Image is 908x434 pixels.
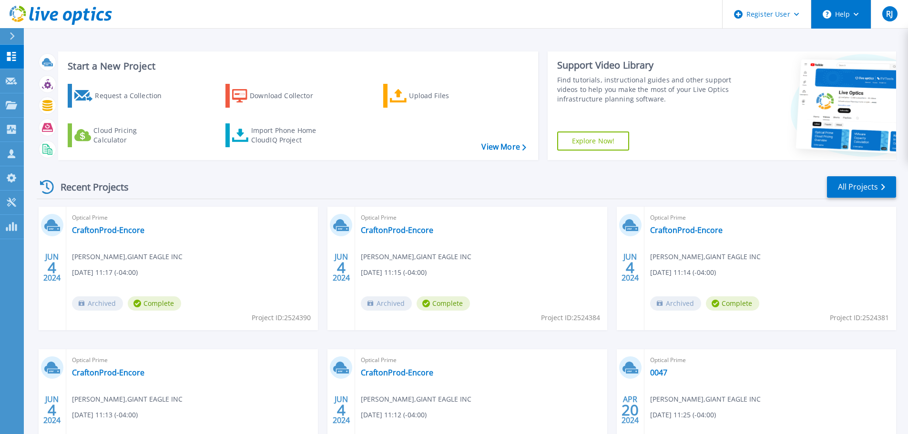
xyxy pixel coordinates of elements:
[332,250,350,285] div: JUN 2024
[43,393,61,427] div: JUN 2024
[650,394,761,404] span: [PERSON_NAME] , GIANT EAGLE INC
[95,86,171,105] div: Request a Collection
[361,394,471,404] span: [PERSON_NAME] , GIANT EAGLE INC
[68,61,526,71] h3: Start a New Project
[650,225,723,235] a: CraftonProd-Encore
[622,406,639,414] span: 20
[886,10,893,18] span: RJ
[48,263,56,272] span: 4
[37,175,142,199] div: Recent Projects
[361,368,433,377] a: CraftonProd-Encore
[557,59,735,71] div: Support Video Library
[128,296,181,311] span: Complete
[361,225,433,235] a: CraftonProd-Encore
[650,296,701,311] span: Archived
[417,296,470,311] span: Complete
[827,176,896,198] a: All Projects
[361,267,427,278] span: [DATE] 11:15 (-04:00)
[650,355,890,365] span: Optical Prime
[361,296,412,311] span: Archived
[557,131,630,151] a: Explore Now!
[337,263,346,272] span: 4
[361,212,601,223] span: Optical Prime
[383,84,490,108] a: Upload Files
[361,410,427,420] span: [DATE] 11:12 (-04:00)
[93,126,170,145] div: Cloud Pricing Calculator
[621,250,639,285] div: JUN 2024
[225,84,332,108] a: Download Collector
[250,86,326,105] div: Download Collector
[409,86,485,105] div: Upload Files
[48,406,56,414] span: 4
[650,267,716,278] span: [DATE] 11:14 (-04:00)
[481,142,526,151] a: View More
[251,126,326,145] div: Import Phone Home CloudIQ Project
[72,410,138,420] span: [DATE] 11:13 (-04:00)
[332,393,350,427] div: JUN 2024
[252,313,311,323] span: Project ID: 2524390
[830,313,889,323] span: Project ID: 2524381
[706,296,759,311] span: Complete
[650,368,667,377] a: 0047
[72,355,312,365] span: Optical Prime
[650,252,761,262] span: [PERSON_NAME] , GIANT EAGLE INC
[72,225,144,235] a: CraftonProd-Encore
[621,393,639,427] div: APR 2024
[43,250,61,285] div: JUN 2024
[361,252,471,262] span: [PERSON_NAME] , GIANT EAGLE INC
[72,267,138,278] span: [DATE] 11:17 (-04:00)
[650,410,716,420] span: [DATE] 11:25 (-04:00)
[72,296,123,311] span: Archived
[337,406,346,414] span: 4
[626,263,634,272] span: 4
[68,84,174,108] a: Request a Collection
[541,313,600,323] span: Project ID: 2524384
[557,75,735,104] div: Find tutorials, instructional guides and other support videos to help you make the most of your L...
[72,212,312,223] span: Optical Prime
[72,252,183,262] span: [PERSON_NAME] , GIANT EAGLE INC
[72,368,144,377] a: CraftonProd-Encore
[361,355,601,365] span: Optical Prime
[650,212,890,223] span: Optical Prime
[72,394,183,404] span: [PERSON_NAME] , GIANT EAGLE INC
[68,123,174,147] a: Cloud Pricing Calculator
